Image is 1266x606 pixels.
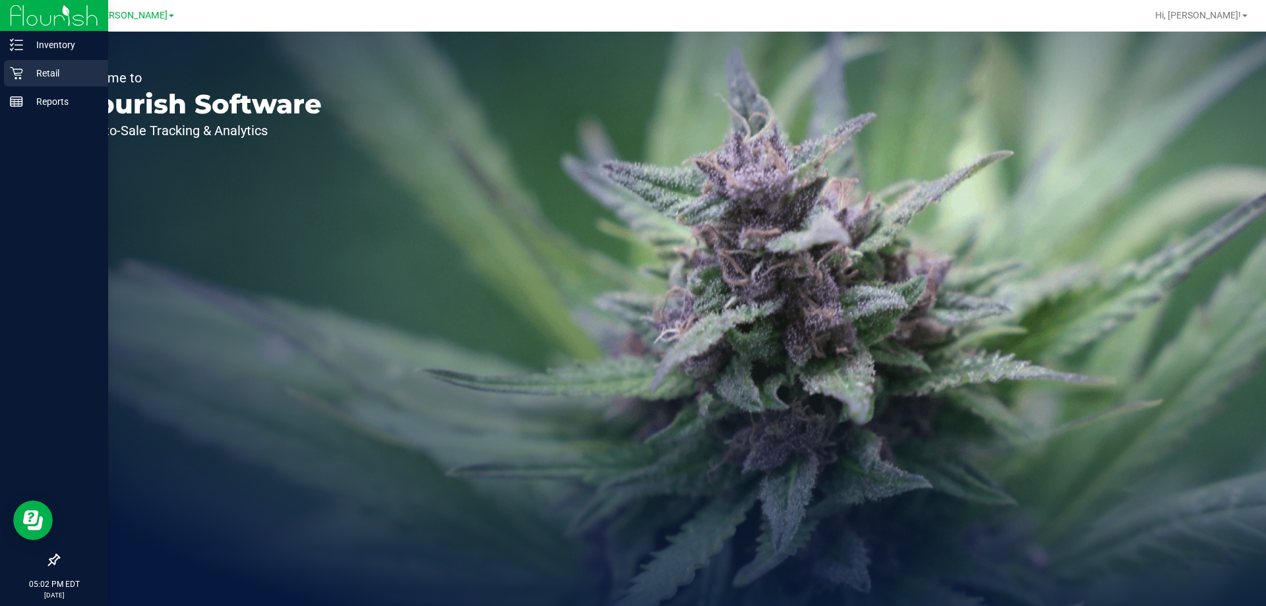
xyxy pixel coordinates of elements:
[6,590,102,600] p: [DATE]
[10,38,23,51] inline-svg: Inventory
[23,94,102,109] p: Reports
[23,65,102,81] p: Retail
[6,578,102,590] p: 05:02 PM EDT
[95,10,167,21] span: [PERSON_NAME]
[71,91,322,117] p: Flourish Software
[1155,10,1241,20] span: Hi, [PERSON_NAME]!
[23,37,102,53] p: Inventory
[10,67,23,80] inline-svg: Retail
[71,124,322,137] p: Seed-to-Sale Tracking & Analytics
[10,95,23,108] inline-svg: Reports
[71,71,322,84] p: Welcome to
[13,500,53,540] iframe: Resource center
